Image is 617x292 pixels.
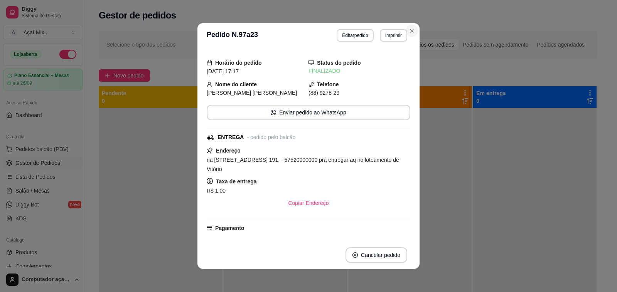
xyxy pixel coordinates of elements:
strong: Horário do pedido [215,60,262,66]
button: Imprimir [380,29,407,42]
span: credit-card [207,225,212,231]
span: (88) 9278-29 [308,90,339,96]
button: Copiar Endereço [282,195,335,211]
span: na [STREET_ADDRESS] 191, - 57520000000 pra entregar aq no loteamento de Vitório [207,157,399,172]
strong: Taxa de entrega [216,178,257,185]
span: desktop [308,60,314,65]
button: Close [406,25,418,37]
strong: Status do pedido [317,60,361,66]
span: [DATE] 17:17 [207,68,239,74]
div: ENTREGA [217,133,244,141]
strong: Pagamento [215,225,244,231]
strong: Nome do cliente [215,81,257,87]
div: - pedido pelo balcão [247,133,295,141]
span: [PERSON_NAME] [PERSON_NAME] [207,90,297,96]
div: FINALIZADO [308,67,410,75]
span: pushpin [207,147,213,153]
button: Editarpedido [337,29,373,42]
strong: Endereço [216,148,241,154]
span: phone [308,82,314,87]
span: user [207,82,212,87]
span: calendar [207,60,212,65]
button: close-circleCancelar pedido [346,247,407,263]
h3: Pedido N. 97a23 [207,29,258,42]
button: whats-appEnviar pedido ao WhatsApp [207,105,410,120]
span: close-circle [352,252,358,258]
span: dollar [207,178,213,184]
span: R$ 1,00 [207,188,226,194]
strong: Telefone [317,81,339,87]
span: whats-app [271,110,276,115]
